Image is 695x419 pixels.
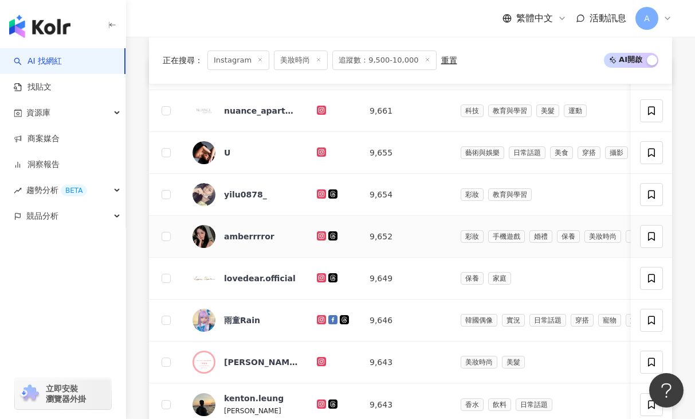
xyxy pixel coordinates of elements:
a: KOL Avatarlovedear.official [193,267,299,290]
a: KOL AvatarU [193,141,299,164]
span: 穿搭 [571,314,594,327]
img: KOL Avatar [193,225,215,248]
span: 美妝時尚 [461,356,497,368]
span: 韓國偶像 [461,314,497,327]
span: Instagram [207,51,269,70]
span: 旅遊 [626,314,649,327]
div: BETA [61,185,87,196]
span: 藝術與娛樂 [461,146,504,159]
div: lovedear.official [224,273,296,284]
span: 婚禮 [529,230,552,243]
td: 9,654 [360,174,451,216]
div: U [224,147,230,158]
iframe: Help Scout Beacon - Open [649,373,684,408]
span: 日常話題 [516,398,552,411]
span: 繁體中文 [516,12,553,25]
div: nuance_apartment [224,105,299,117]
td: 9,661 [360,90,451,132]
span: [PERSON_NAME] [224,407,281,415]
div: 雨童Rain [224,315,260,326]
span: 日常話題 [509,146,545,159]
a: KOL Avataramberrrror [193,225,299,248]
span: 手機遊戲 [488,230,525,243]
a: 洞察報告 [14,159,60,170]
td: 9,649 [360,258,451,300]
span: 教育與學習 [488,104,532,117]
span: A [644,12,650,25]
span: 美食 [550,146,573,159]
div: yilu0878_ [224,189,267,200]
span: 追蹤數：9,500-10,000 [332,51,436,70]
img: KOL Avatar [193,351,215,374]
span: 家庭 [488,272,511,285]
td: 9,652 [360,216,451,258]
div: kenton.leung [224,393,284,404]
span: 穿搭 [578,146,600,159]
a: searchAI 找網紅 [14,56,62,67]
span: 立即安裝 瀏覽器外掛 [46,383,86,404]
span: rise [14,187,22,195]
a: KOL Avataryilu0878_ [193,183,299,206]
div: amberrrror [224,231,274,242]
span: 彩妝 [461,230,484,243]
a: KOL Avatarkenton.leung[PERSON_NAME] [193,393,299,417]
span: 寵物 [598,314,621,327]
span: 香水 [461,398,484,411]
span: 實況 [502,314,525,327]
span: 美妝時尚 [584,230,621,243]
span: 美髮 [502,356,525,368]
img: KOL Avatar [193,393,215,416]
div: 重置 [441,56,457,65]
span: 資源庫 [26,100,50,126]
span: 美妝時尚 [274,51,328,70]
span: 競品分析 [26,203,58,229]
img: KOL Avatar [193,309,215,332]
span: 日常話題 [626,230,662,243]
a: 找貼文 [14,82,52,93]
img: KOL Avatar [193,99,215,122]
span: 正在搜尋 ： [163,56,203,65]
span: 彩妝 [461,188,484,201]
span: 日常話題 [529,314,566,327]
a: KOL Avatarnuance_apartment [193,99,299,122]
a: chrome extension立即安裝 瀏覽器外掛 [15,378,111,409]
span: 攝影 [605,146,628,159]
a: 商案媒合 [14,133,60,145]
a: KOL Avatar[PERSON_NAME].b_handmade [193,351,299,374]
span: 趨勢分析 [26,177,87,203]
span: 美髮 [536,104,559,117]
img: logo [9,15,70,38]
span: 保養 [557,230,580,243]
span: 保養 [461,272,484,285]
img: KOL Avatar [193,183,215,206]
div: [PERSON_NAME].b_handmade [224,356,299,368]
a: KOL Avatar雨童Rain [193,309,299,332]
span: 飲料 [488,398,511,411]
img: KOL Avatar [193,267,215,290]
img: chrome extension [18,385,41,403]
img: KOL Avatar [193,141,215,164]
span: 活動訊息 [590,13,626,24]
span: 教育與學習 [488,188,532,201]
span: 科技 [461,104,484,117]
td: 9,655 [360,132,451,174]
td: 9,646 [360,300,451,342]
span: 運動 [564,104,587,117]
td: 9,643 [360,342,451,383]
